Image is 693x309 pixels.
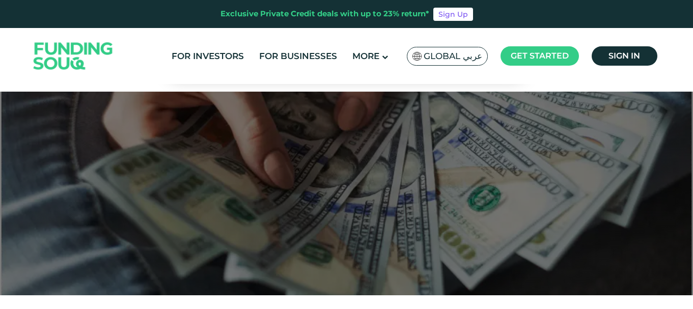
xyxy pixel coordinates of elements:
span: Global عربي [424,50,482,62]
div: Exclusive Private Credit deals with up to 23% return* [220,8,429,20]
a: For Investors [169,48,246,65]
a: For Businesses [257,48,340,65]
span: Sign in [608,51,640,61]
span: Get started [511,51,569,61]
img: SA Flag [412,52,422,61]
a: Sign in [592,46,657,66]
span: More [352,51,379,61]
img: Logo [23,31,123,82]
a: Sign Up [433,8,473,21]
